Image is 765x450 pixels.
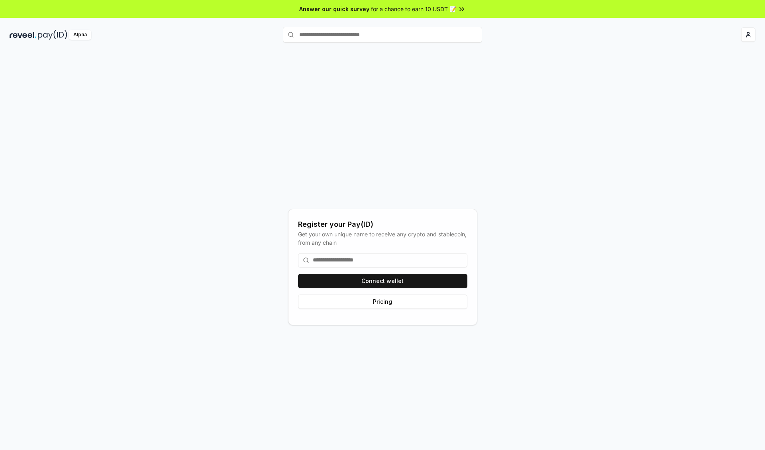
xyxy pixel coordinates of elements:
div: Get your own unique name to receive any crypto and stablecoin, from any chain [298,230,467,247]
img: reveel_dark [10,30,36,40]
button: Connect wallet [298,274,467,288]
span: for a chance to earn 10 USDT 📝 [371,5,456,13]
span: Answer our quick survey [299,5,369,13]
img: pay_id [38,30,67,40]
div: Alpha [69,30,91,40]
div: Register your Pay(ID) [298,219,467,230]
button: Pricing [298,295,467,309]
